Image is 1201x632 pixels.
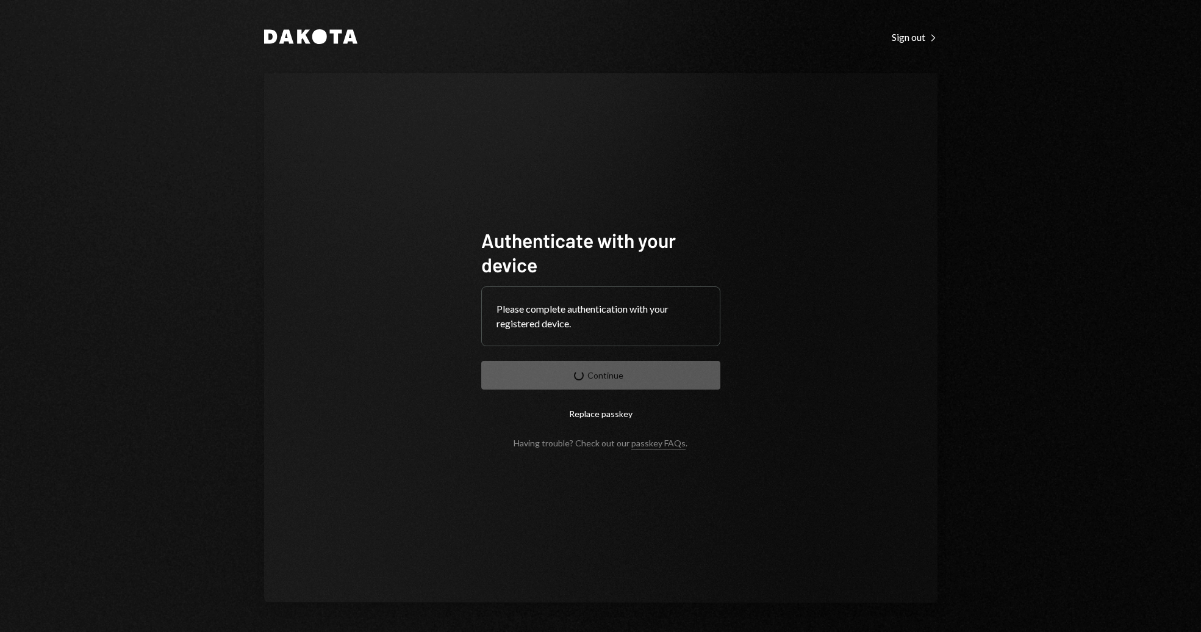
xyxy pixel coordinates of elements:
div: Having trouble? Check out our . [514,438,687,448]
a: passkey FAQs [631,438,686,449]
button: Replace passkey [481,399,720,428]
a: Sign out [892,30,937,43]
h1: Authenticate with your device [481,228,720,277]
div: Please complete authentication with your registered device. [497,302,705,331]
div: Sign out [892,31,937,43]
